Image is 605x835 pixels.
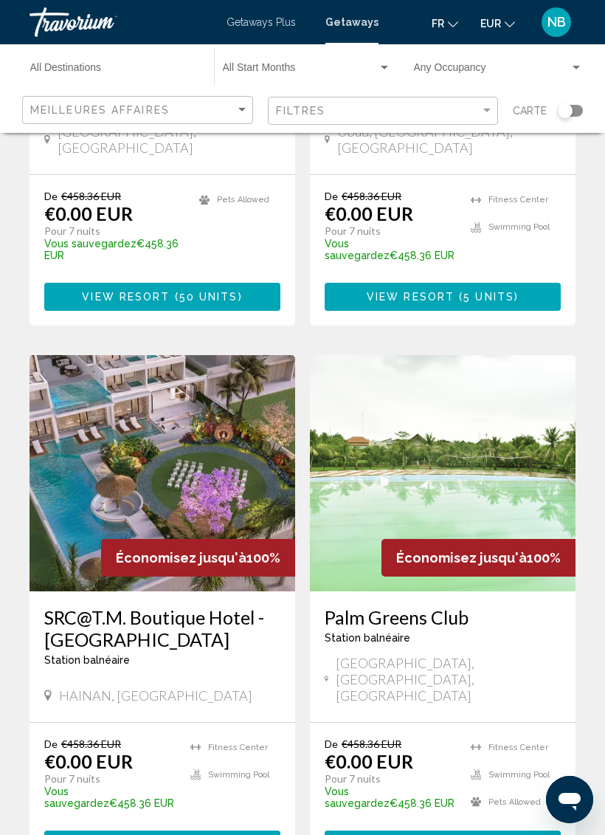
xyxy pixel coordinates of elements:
[44,654,130,666] span: Station balnéaire
[336,655,561,704] span: [GEOGRAPHIC_DATA], [GEOGRAPHIC_DATA], [GEOGRAPHIC_DATA]
[325,238,456,261] p: €458.36 EUR
[325,632,410,644] span: Station balnéaire
[44,190,58,202] span: De
[44,238,136,250] span: Vous sauvegardez
[325,786,456,809] p: €458.36 EUR
[170,292,242,303] span: ( )
[480,18,501,30] span: EUR
[325,606,561,628] a: Palm Greens Club
[454,292,519,303] span: ( )
[44,750,133,772] p: €0.00 EUR
[396,550,527,566] span: Économisez jusqu'à
[82,292,170,303] span: View Resort
[268,96,499,126] button: Filter
[61,190,121,202] span: €458.36 EUR
[325,283,561,310] button: View Resort(5 units)
[101,539,295,577] div: 100%
[325,202,413,224] p: €0.00 EUR
[342,190,401,202] span: €458.36 EUR
[325,750,413,772] p: €0.00 EUR
[30,7,212,37] a: Travorium
[44,202,133,224] p: €0.00 EUR
[367,292,454,303] span: View Resort
[537,7,575,38] button: User Menu
[325,786,390,809] span: Vous sauvegardez
[44,283,280,310] button: View Resort(50 units)
[432,13,458,34] button: Change language
[488,743,548,752] span: Fitness Center
[488,222,550,232] span: Swimming Pool
[513,100,547,121] span: Carte
[342,738,401,750] span: €458.36 EUR
[325,238,390,261] span: Vous sauvegardez
[30,355,295,591] img: F445E01X.jpg
[488,770,550,780] span: Swimming Pool
[325,224,456,238] p: Pour 7 nuits
[44,224,184,238] p: Pour 7 nuits
[44,238,184,261] p: €458.36 EUR
[488,797,541,807] span: Pets Allowed
[325,738,338,750] span: De
[227,16,296,28] a: Getaways Plus
[463,292,514,303] span: 5 units
[44,606,280,650] a: SRC@T.M. Boutique Hotel - [GEOGRAPHIC_DATA]
[276,105,326,117] span: Filtres
[44,786,109,809] span: Vous sauvegardez
[217,195,269,205] span: Pets Allowed
[325,772,456,786] p: Pour 7 nuits
[61,738,121,750] span: €458.36 EUR
[381,539,575,577] div: 100%
[44,772,176,786] p: Pour 7 nuits
[325,190,338,202] span: De
[44,738,58,750] span: De
[59,687,252,704] span: HAINAN, [GEOGRAPHIC_DATA]
[480,13,515,34] button: Change currency
[208,743,268,752] span: Fitness Center
[310,355,575,591] img: DC88O01X.jpg
[116,550,246,566] span: Économisez jusqu'à
[44,786,176,809] p: €458.36 EUR
[546,776,593,823] iframe: Bouton de lancement de la fenêtre de messagerie
[432,18,444,30] span: fr
[179,292,238,303] span: 50 units
[30,104,249,117] mat-select: Sort by
[208,770,269,780] span: Swimming Pool
[337,123,561,156] span: Ubud, [GEOGRAPHIC_DATA], [GEOGRAPHIC_DATA]
[30,104,170,116] span: Meilleures affaires
[58,123,280,156] span: [GEOGRAPHIC_DATA], [GEOGRAPHIC_DATA]
[547,15,566,30] span: NB
[488,195,548,205] span: Fitness Center
[325,16,378,28] a: Getaways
